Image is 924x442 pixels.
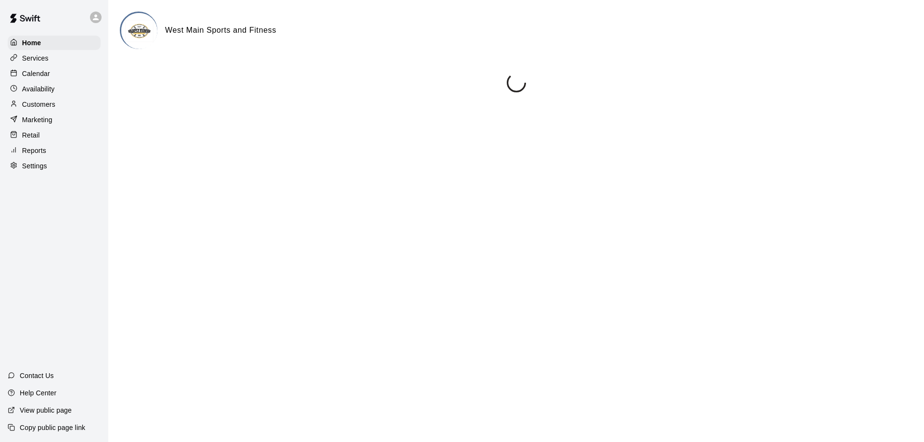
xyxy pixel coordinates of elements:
p: Calendar [22,69,50,78]
a: Calendar [8,66,101,81]
p: Availability [22,84,55,94]
p: Services [22,53,49,63]
p: Settings [22,161,47,171]
a: Availability [8,82,101,96]
p: Customers [22,100,55,109]
p: View public page [20,405,72,415]
p: Home [22,38,41,48]
h6: West Main Sports and Fitness [165,24,276,37]
img: West Main Sports and Fitness logo [121,13,157,49]
a: Customers [8,97,101,112]
p: Copy public page link [20,423,85,432]
p: Help Center [20,388,56,398]
p: Reports [22,146,46,155]
p: Retail [22,130,40,140]
a: Retail [8,128,101,142]
a: Settings [8,159,101,173]
p: Contact Us [20,371,54,380]
p: Marketing [22,115,52,125]
a: Marketing [8,113,101,127]
a: Home [8,36,101,50]
a: Services [8,51,101,65]
a: Reports [8,143,101,158]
